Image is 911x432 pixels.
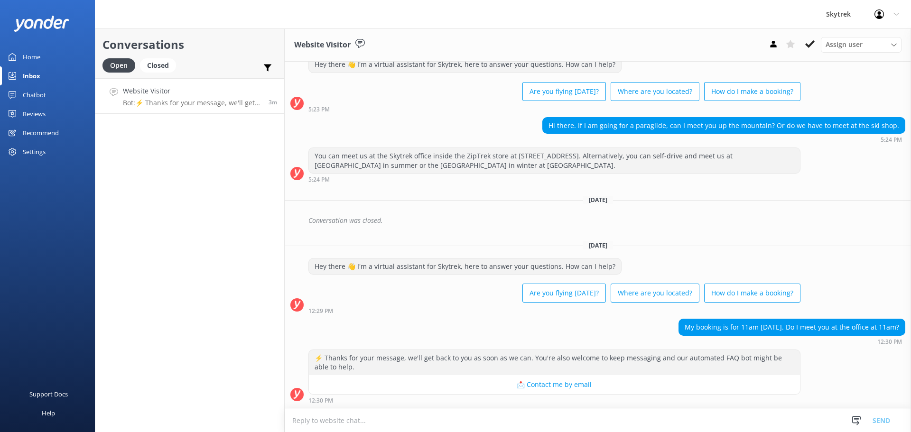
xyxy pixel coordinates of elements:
[102,60,140,70] a: Open
[309,375,800,394] button: 📩 Contact me by email
[308,212,905,229] div: Conversation was closed.
[308,176,800,183] div: 05:24pm 10-Aug-2025 (UTC +12:00) Pacific/Auckland
[42,404,55,423] div: Help
[308,308,333,314] strong: 12:29 PM
[881,137,902,143] strong: 5:24 PM
[23,85,46,104] div: Chatbot
[309,350,800,375] div: ⚡ Thanks for your message, we'll get back to you as soon as we can. You're also welcome to keep m...
[123,99,261,107] p: Bot: ⚡ Thanks for your message, we'll get back to you as soon as we can. You're also welcome to k...
[877,339,902,345] strong: 12:30 PM
[583,241,613,249] span: [DATE]
[704,82,800,101] button: How do I make a booking?
[611,82,699,101] button: Where are you located?
[95,78,284,114] a: Website VisitorBot:⚡ Thanks for your message, we'll get back to you as soon as we can. You're als...
[309,258,621,275] div: Hey there 👋 I'm a virtual assistant for Skytrek, here to answer your questions. How can I help?
[308,397,800,404] div: 12:30pm 15-Aug-2025 (UTC +12:00) Pacific/Auckland
[308,107,330,112] strong: 5:23 PM
[821,37,902,52] div: Assign User
[308,307,800,314] div: 12:29pm 15-Aug-2025 (UTC +12:00) Pacific/Auckland
[543,118,905,134] div: Hi there. If I am going for a paraglide, can I meet you up the mountain? Or do we have to meet at...
[23,66,40,85] div: Inbox
[542,136,905,143] div: 05:24pm 10-Aug-2025 (UTC +12:00) Pacific/Auckland
[102,58,135,73] div: Open
[14,16,69,31] img: yonder-white-logo.png
[140,60,181,70] a: Closed
[23,47,40,66] div: Home
[308,177,330,183] strong: 5:24 PM
[611,284,699,303] button: Where are you located?
[102,36,277,54] h2: Conversations
[23,142,46,161] div: Settings
[294,39,351,51] h3: Website Visitor
[679,319,905,335] div: My booking is for 11am [DATE]. Do I meet you at the office at 11am?
[308,398,333,404] strong: 12:30 PM
[290,212,905,229] div: 2025-08-10T20:39:45.929
[269,98,277,106] span: 12:30pm 15-Aug-2025 (UTC +12:00) Pacific/Auckland
[23,104,46,123] div: Reviews
[583,196,613,204] span: [DATE]
[309,56,621,73] div: Hey there 👋 I'm a virtual assistant for Skytrek, here to answer your questions. How can I help?
[679,338,905,345] div: 12:30pm 15-Aug-2025 (UTC +12:00) Pacific/Auckland
[23,123,59,142] div: Recommend
[29,385,68,404] div: Support Docs
[123,86,261,96] h4: Website Visitor
[704,284,800,303] button: How do I make a booking?
[522,284,606,303] button: Are you flying [DATE]?
[522,82,606,101] button: Are you flying [DATE]?
[309,148,800,173] div: You can meet us at the Skytrek office inside the ZipTrek store at [STREET_ADDRESS]. Alternatively...
[140,58,176,73] div: Closed
[308,106,800,112] div: 05:23pm 10-Aug-2025 (UTC +12:00) Pacific/Auckland
[826,39,863,50] span: Assign user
